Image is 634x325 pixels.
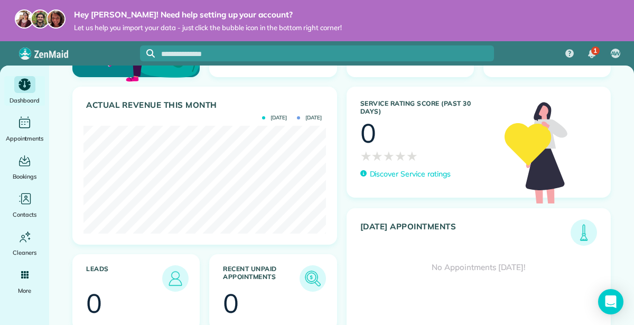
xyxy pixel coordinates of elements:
[4,114,45,144] a: Appointments
[74,10,342,20] strong: Hey [PERSON_NAME]! Need help setting up your account?
[611,50,621,58] span: AW
[86,290,102,317] div: 0
[15,10,34,29] img: maria-72a9807cf96188c08ef61303f053569d2e2a8a1cde33d635c8a3ac13582a053d.jpg
[18,285,31,296] span: More
[74,23,342,32] span: Let us help you import your data - just click the bubble icon in the bottom right corner!
[297,115,322,120] span: [DATE]
[13,209,36,220] span: Contacts
[146,49,155,58] svg: Focus search
[165,268,186,289] img: icon_leads-1bed01f49abd5b7fead27621c3d59655bb73ed531f8eeb49469d10e621d6b896.png
[4,152,45,182] a: Bookings
[4,228,45,258] a: Cleaners
[4,190,45,220] a: Contacts
[593,47,597,55] span: 1
[10,95,40,106] span: Dashboard
[223,265,299,292] h3: Recent unpaid appointments
[223,290,239,317] div: 0
[395,146,406,165] span: ★
[360,169,451,180] a: Discover Service ratings
[86,265,162,292] h3: Leads
[13,171,37,182] span: Bookings
[360,222,571,246] h3: [DATE] Appointments
[557,41,634,66] nav: Main
[262,115,287,120] span: [DATE]
[598,289,623,314] div: Open Intercom Messenger
[360,100,495,115] h3: Service Rating score (past 30 days)
[31,10,50,29] img: jorge-587dff0eeaa6aab1f244e6dc62b8924c3b6ad411094392a53c71c6c4a576187d.jpg
[6,133,44,144] span: Appointments
[573,222,594,243] img: icon_todays_appointments-901f7ab196bb0bea1936b74009e4eb5ffbc2d2711fa7634e0d609ed5ef32b18b.png
[302,268,323,289] img: icon_unpaid_appointments-47b8ce3997adf2238b356f14209ab4cced10bd1f174958f3ca8f1d0dd7fffeee.png
[371,146,383,165] span: ★
[581,42,603,66] div: 1 unread notifications
[370,169,451,180] p: Discover Service ratings
[347,246,611,290] div: No Appointments [DATE]!
[4,76,45,106] a: Dashboard
[86,100,326,110] h3: Actual Revenue this month
[46,10,66,29] img: michelle-19f622bdf1676172e81f8f8fba1fb50e276960ebfe0243fe18214015130c80e4.jpg
[383,146,395,165] span: ★
[140,49,155,58] button: Focus search
[13,247,36,258] span: Cleaners
[360,146,372,165] span: ★
[360,120,376,146] div: 0
[406,146,418,165] span: ★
